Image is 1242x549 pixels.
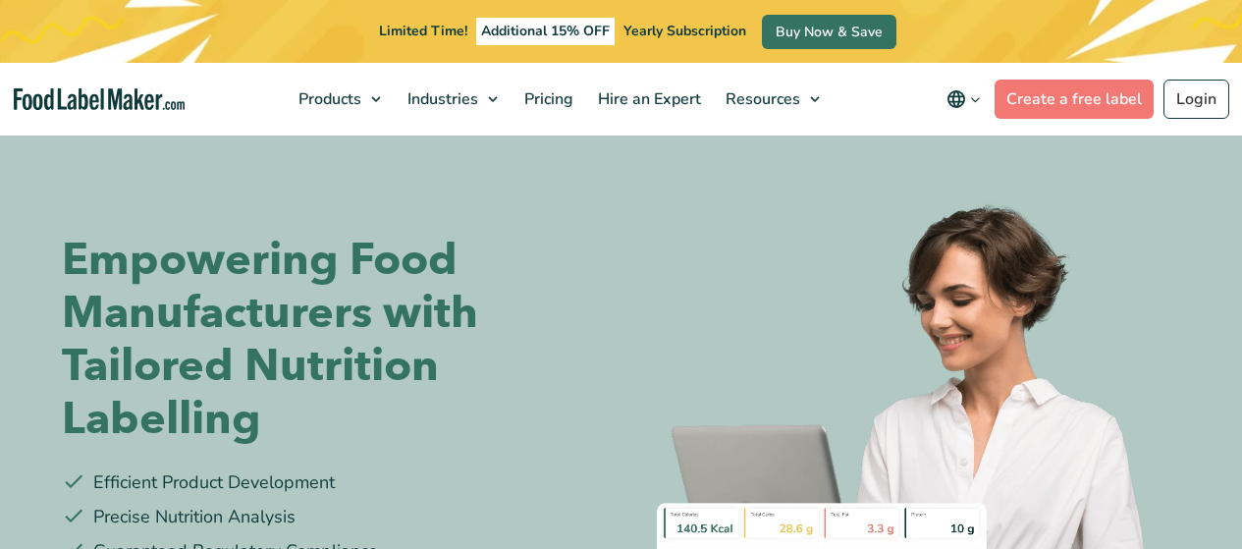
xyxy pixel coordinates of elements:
[586,63,709,136] a: Hire an Expert
[1163,80,1229,119] a: Login
[293,88,363,110] span: Products
[518,88,575,110] span: Pricing
[62,234,607,446] h1: Empowering Food Manufacturers with Tailored Nutrition Labelling
[720,88,802,110] span: Resources
[592,88,703,110] span: Hire an Expert
[379,22,467,40] span: Limited Time!
[995,80,1154,119] a: Create a free label
[287,63,391,136] a: Products
[714,63,830,136] a: Resources
[623,22,746,40] span: Yearly Subscription
[476,18,615,45] span: Additional 15% OFF
[396,63,508,136] a: Industries
[402,88,480,110] span: Industries
[762,15,896,49] a: Buy Now & Save
[62,504,607,530] li: Precise Nutrition Analysis
[62,469,607,496] li: Efficient Product Development
[513,63,581,136] a: Pricing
